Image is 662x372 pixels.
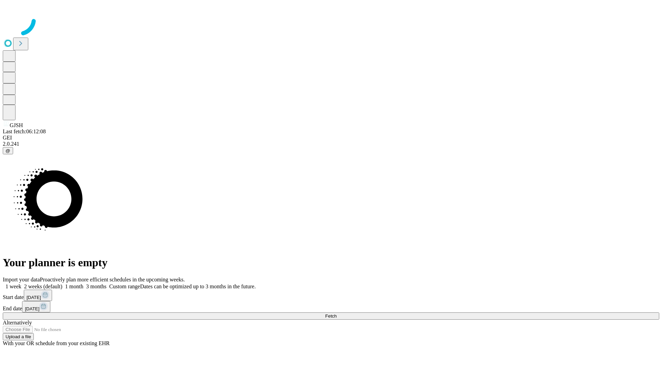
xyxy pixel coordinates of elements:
[6,283,21,289] span: 1 week
[65,283,83,289] span: 1 month
[3,141,659,147] div: 2.0.241
[3,277,40,282] span: Import your data
[3,312,659,320] button: Fetch
[3,147,13,154] button: @
[25,306,39,311] span: [DATE]
[27,295,41,300] span: [DATE]
[86,283,107,289] span: 3 months
[3,333,34,340] button: Upload a file
[3,301,659,312] div: End date
[3,320,32,325] span: Alternatively
[24,283,62,289] span: 2 weeks (default)
[3,135,659,141] div: GEI
[3,290,659,301] div: Start date
[109,283,140,289] span: Custom range
[40,277,185,282] span: Proactively plan more efficient schedules in the upcoming weeks.
[3,128,46,134] span: Last fetch: 06:12:08
[6,148,10,153] span: @
[22,301,50,312] button: [DATE]
[325,313,337,319] span: Fetch
[3,256,659,269] h1: Your planner is empty
[24,290,52,301] button: [DATE]
[3,340,110,346] span: With your OR schedule from your existing EHR
[10,122,23,128] span: GJSH
[140,283,255,289] span: Dates can be optimized up to 3 months in the future.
